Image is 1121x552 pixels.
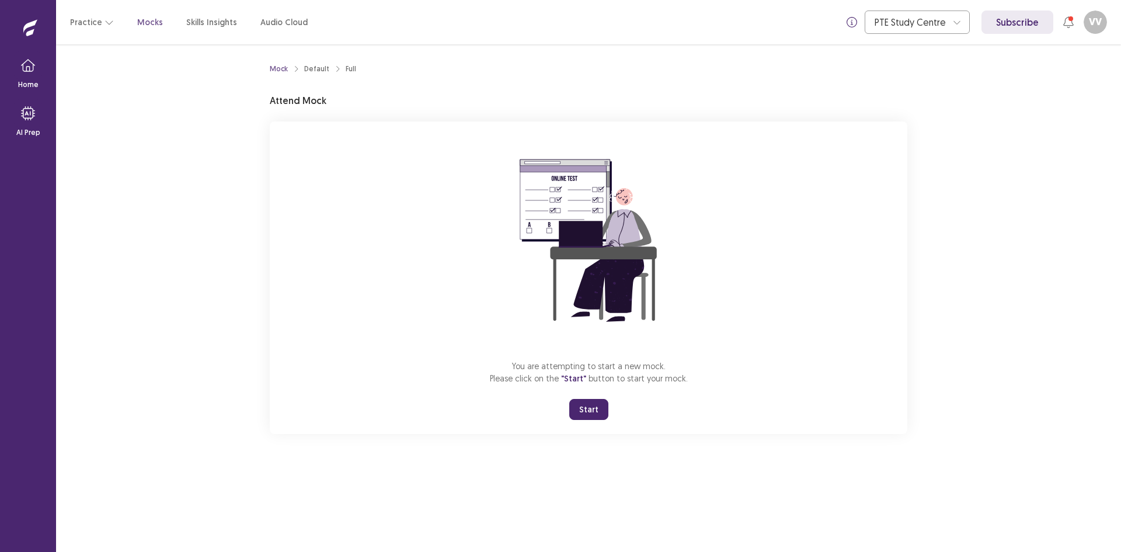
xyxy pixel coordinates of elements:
[16,127,40,138] p: AI Prep
[304,64,329,74] div: Default
[70,12,114,33] button: Practice
[260,16,308,29] a: Audio Cloud
[483,136,694,346] img: attend-mock
[137,16,163,29] a: Mocks
[841,12,862,33] button: info
[490,360,688,385] p: You are attempting to start a new mock. Please click on the button to start your mock.
[18,79,39,90] p: Home
[1084,11,1107,34] button: VV
[346,64,356,74] div: Full
[186,16,237,29] a: Skills Insights
[270,64,288,74] a: Mock
[270,64,356,74] nav: breadcrumb
[981,11,1053,34] a: Subscribe
[270,93,326,107] p: Attend Mock
[561,373,586,384] span: "Start"
[875,11,947,33] div: PTE Study Centre
[569,399,608,420] button: Start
